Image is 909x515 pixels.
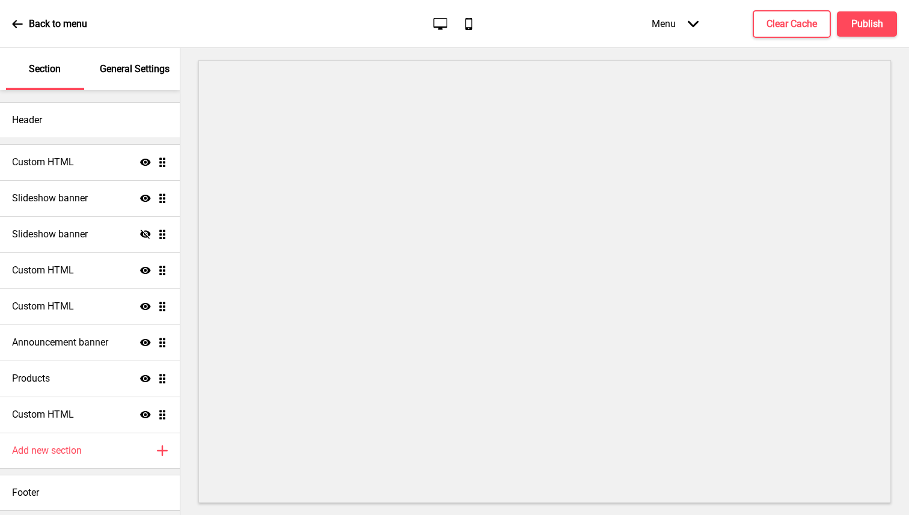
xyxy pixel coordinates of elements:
h4: Slideshow banner [12,228,88,241]
h4: Announcement banner [12,336,108,349]
h4: Products [12,372,50,385]
button: Clear Cache [753,10,831,38]
h4: Custom HTML [12,408,74,421]
h4: Custom HTML [12,264,74,277]
h4: Slideshow banner [12,192,88,205]
h4: Custom HTML [12,300,74,313]
h4: Clear Cache [767,17,817,31]
h4: Header [12,114,42,127]
div: Menu [640,6,711,41]
a: Back to menu [12,8,87,40]
h4: Add new section [12,444,82,457]
h4: Publish [851,17,883,31]
h4: Custom HTML [12,156,74,169]
p: General Settings [100,62,170,76]
p: Section [29,62,61,76]
button: Publish [837,11,897,37]
p: Back to menu [29,17,87,31]
h4: Footer [12,486,39,499]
